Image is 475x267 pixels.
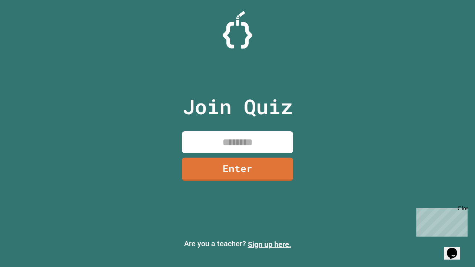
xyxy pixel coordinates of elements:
a: Sign up here. [248,240,291,249]
p: Are you a teacher? [6,238,469,250]
a: Enter [182,158,293,181]
iframe: chat widget [413,205,468,237]
img: Logo.svg [223,11,252,49]
div: Chat with us now!Close [3,3,51,47]
iframe: chat widget [444,237,468,260]
p: Join Quiz [183,91,293,122]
